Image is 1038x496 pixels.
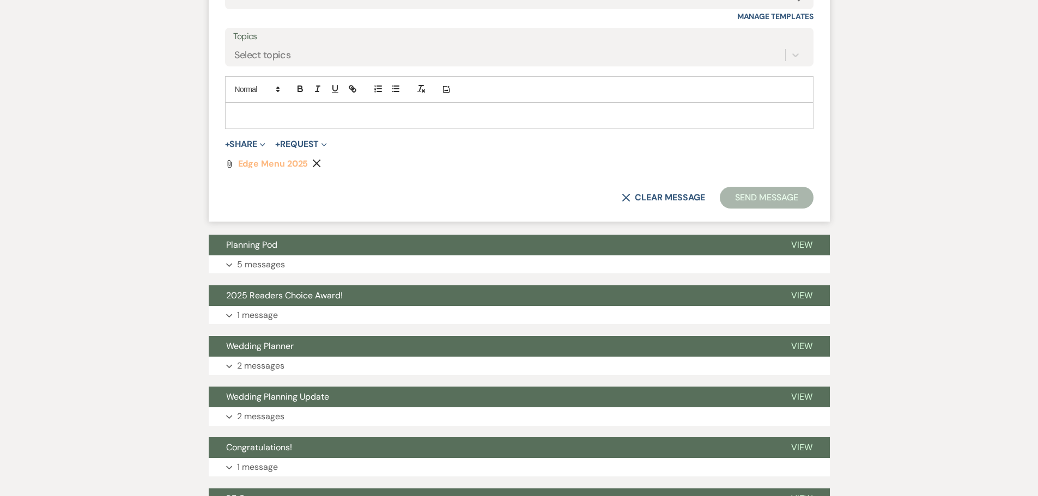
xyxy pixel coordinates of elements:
button: 2 messages [209,357,830,375]
span: Wedding Planning Update [226,391,329,402]
span: Planning Pod [226,239,277,250]
span: View [791,340,812,352]
div: Select topics [234,48,291,63]
span: Edge Menu 2025 [238,158,308,169]
span: 2025 Readers Choice Award! [226,290,343,301]
button: 1 message [209,306,830,324]
a: Manage Templates [737,11,814,21]
button: Congratulations! [209,437,774,458]
p: 2 messages [237,359,284,373]
button: View [774,387,830,407]
span: View [791,442,812,453]
button: View [774,235,830,255]
p: 1 message [237,460,278,474]
p: 2 messages [237,409,284,424]
button: Wedding Planner [209,336,774,357]
p: 5 messages [237,258,285,272]
span: Congratulations! [226,442,292,453]
a: Edge Menu 2025 [238,160,308,168]
button: Request [275,140,327,149]
p: 1 message [237,308,278,322]
button: Wedding Planning Update [209,387,774,407]
button: View [774,285,830,306]
button: Clear message [622,193,705,202]
span: + [275,140,280,149]
button: Send Message [720,187,813,209]
span: + [225,140,230,149]
span: View [791,290,812,301]
button: 2 messages [209,407,830,426]
span: View [791,239,812,250]
span: Wedding Planner [226,340,294,352]
button: Share [225,140,266,149]
span: View [791,391,812,402]
button: 5 messages [209,255,830,274]
button: Planning Pod [209,235,774,255]
button: View [774,437,830,458]
label: Topics [233,29,805,45]
button: 1 message [209,458,830,476]
button: 2025 Readers Choice Award! [209,285,774,306]
button: View [774,336,830,357]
